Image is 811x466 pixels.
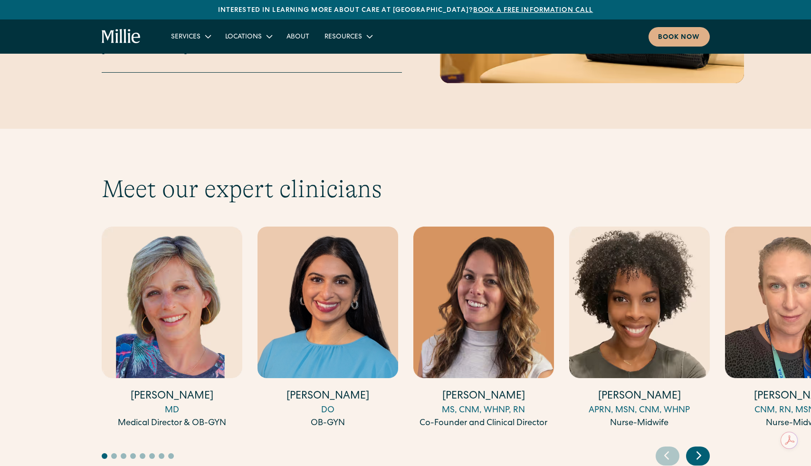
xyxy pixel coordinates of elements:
div: Medical Director & OB-GYN [102,417,242,430]
a: [PERSON_NAME]DOOB-GYN [258,227,398,430]
a: [PERSON_NAME]MDMedical Director & OB-GYN [102,227,242,430]
div: Services [163,29,218,44]
div: Previous slide [656,447,679,466]
h4: [PERSON_NAME] [258,390,398,404]
button: Go to slide 2 [111,453,117,459]
div: MD [102,404,242,417]
a: About [279,29,317,44]
button: Go to slide 1 [102,453,107,459]
h2: Meet our expert clinicians [102,174,710,204]
button: Go to slide 7 [159,453,164,459]
div: DO [258,404,398,417]
h4: [PERSON_NAME] [102,390,242,404]
div: Resources [317,29,379,44]
button: Go to slide 6 [149,453,155,459]
div: Nurse-Midwife [569,417,710,430]
a: [PERSON_NAME]APRN, MSN, CNM, WHNPNurse-Midwife [569,227,710,430]
div: Services [171,32,200,42]
button: Go to slide 8 [168,453,174,459]
div: OB-GYN [258,417,398,430]
div: Resources [324,32,362,42]
a: Book a free information call [473,7,593,14]
button: Go to slide 5 [140,453,145,459]
button: Go to slide 4 [130,453,136,459]
a: [PERSON_NAME]MS, CNM, WHNP, RNCo-Founder and Clinical Director [413,227,554,430]
div: Co-Founder and Clinical Director [413,417,554,430]
h4: [PERSON_NAME] [569,390,710,404]
h4: [PERSON_NAME] [413,390,554,404]
a: Book now [649,27,710,47]
a: home [102,29,141,44]
div: 1 / 17 [102,227,242,431]
div: Book now [658,33,700,43]
div: Next slide [686,447,710,466]
div: 4 / 17 [569,227,710,431]
button: Go to slide 3 [121,453,126,459]
div: 3 / 17 [413,227,554,431]
div: MS, CNM, WHNP, RN [413,404,554,417]
div: Locations [218,29,279,44]
div: 2 / 17 [258,227,398,431]
div: Locations [225,32,262,42]
div: APRN, MSN, CNM, WHNP [569,404,710,417]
